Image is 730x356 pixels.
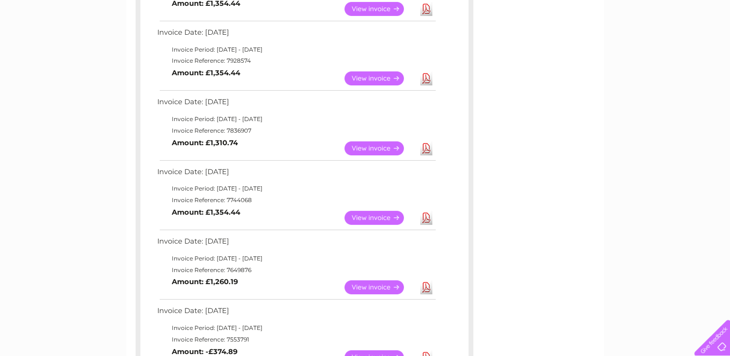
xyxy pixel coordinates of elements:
[26,25,75,55] img: logo.png
[155,165,437,183] td: Invoice Date: [DATE]
[611,41,640,48] a: Telecoms
[344,2,415,16] a: View
[155,194,437,206] td: Invoice Reference: 7744068
[666,41,689,48] a: Contact
[420,2,432,16] a: Download
[344,280,415,294] a: View
[344,141,415,155] a: View
[420,141,432,155] a: Download
[155,26,437,44] td: Invoice Date: [DATE]
[172,277,238,286] b: Amount: £1,260.19
[155,264,437,276] td: Invoice Reference: 7649876
[155,125,437,137] td: Invoice Reference: 7836907
[420,211,432,225] a: Download
[155,183,437,194] td: Invoice Period: [DATE] - [DATE]
[172,68,240,77] b: Amount: £1,354.44
[584,41,606,48] a: Energy
[155,55,437,67] td: Invoice Reference: 7928574
[698,41,721,48] a: Log out
[155,334,437,345] td: Invoice Reference: 7553791
[344,211,415,225] a: View
[155,96,437,113] td: Invoice Date: [DATE]
[155,253,437,264] td: Invoice Period: [DATE] - [DATE]
[138,5,593,47] div: Clear Business is a trading name of Verastar Limited (registered in [GEOGRAPHIC_DATA] No. 3667643...
[172,138,238,147] b: Amount: £1,310.74
[155,113,437,125] td: Invoice Period: [DATE] - [DATE]
[344,71,415,85] a: View
[548,5,615,17] a: 0333 014 3131
[420,71,432,85] a: Download
[646,41,660,48] a: Blog
[155,235,437,253] td: Invoice Date: [DATE]
[172,208,240,217] b: Amount: £1,354.44
[155,304,437,322] td: Invoice Date: [DATE]
[155,44,437,55] td: Invoice Period: [DATE] - [DATE]
[172,347,237,356] b: Amount: -£374.89
[420,280,432,294] a: Download
[155,322,437,334] td: Invoice Period: [DATE] - [DATE]
[560,41,578,48] a: Water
